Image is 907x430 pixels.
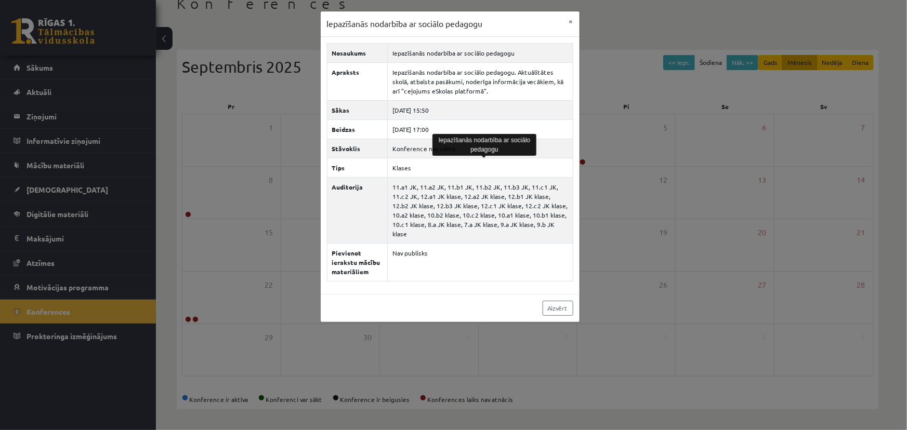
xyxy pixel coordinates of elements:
[387,43,573,62] td: Iepazīšanās nodarbība ar sociālo pedagogu
[327,100,387,119] th: Sākas
[387,119,573,139] td: [DATE] 17:00
[387,62,573,100] td: Iepazīšanās nodarbība ar sociālo pedagogu. Aktuālitātes skolā, atbalsta pasākumi, noderīga inform...
[327,139,387,158] th: Stāvoklis
[387,100,573,119] td: [DATE] 15:50
[387,158,573,177] td: Klases
[327,243,387,281] th: Pievienot ierakstu mācību materiāliem
[432,134,536,156] div: Iepazīšanās nodarbība ar sociālo pedagogu
[327,43,387,62] th: Nosaukums
[387,139,573,158] td: Konference nav sākta
[327,18,483,30] h3: Iepazīšanās nodarbība ar sociālo pedagogu
[327,158,387,177] th: Tips
[563,11,580,31] button: ×
[387,243,573,281] td: Nav publisks
[387,177,573,243] td: 11.a1 JK, 11.a2 JK, 11.b1 JK, 11.b2 JK, 11.b3 JK, 11.c1 JK, 11.c2 JK, 12.a1 JK klase, 12.a2 JK kl...
[327,177,387,243] th: Auditorija
[327,62,387,100] th: Apraksts
[327,119,387,139] th: Beidzas
[543,301,573,316] a: Aizvērt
